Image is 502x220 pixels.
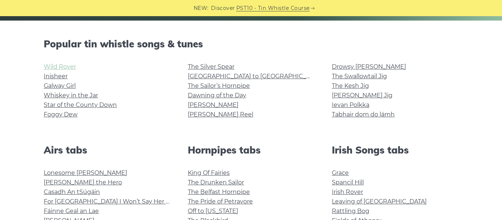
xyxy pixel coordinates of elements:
[44,82,76,89] a: Galway Girl
[188,63,234,70] a: The Silver Spear
[188,92,246,99] a: Dawning of the Day
[44,179,122,186] a: [PERSON_NAME] the Hero
[44,38,458,50] h2: Popular tin whistle songs & tunes
[188,198,253,205] a: The Pride of Petravore
[188,179,244,186] a: The Drunken Sailor
[188,111,253,118] a: [PERSON_NAME] Reel
[236,4,310,12] a: PST10 - Tin Whistle Course
[188,169,230,176] a: King Of Fairies
[211,4,235,12] span: Discover
[44,144,170,156] h2: Airs tabs
[332,208,369,214] a: Rattling Bog
[188,82,250,89] a: The Sailor’s Hornpipe
[332,144,458,156] h2: Irish Songs tabs
[44,169,127,176] a: Lonesome [PERSON_NAME]
[332,101,369,108] a: Ievan Polkka
[44,73,68,80] a: Inisheer
[188,73,323,80] a: [GEOGRAPHIC_DATA] to [GEOGRAPHIC_DATA]
[44,92,98,99] a: Whiskey in the Jar
[44,198,184,205] a: For [GEOGRAPHIC_DATA] I Won’t Say Her Name
[44,188,100,195] a: Casadh An tSúgáin
[332,111,395,118] a: Tabhair dom do lámh
[332,188,363,195] a: Irish Rover
[332,179,364,186] a: Spancil Hill
[188,188,250,195] a: The Belfast Hornpipe
[188,101,239,108] a: [PERSON_NAME]
[332,73,387,80] a: The Swallowtail Jig
[332,82,369,89] a: The Kesh Jig
[332,169,349,176] a: Grace
[194,4,209,12] span: NEW:
[44,111,78,118] a: Foggy Dew
[188,144,314,156] h2: Hornpipes tabs
[332,63,406,70] a: Drowsy [PERSON_NAME]
[332,198,427,205] a: Leaving of [GEOGRAPHIC_DATA]
[188,208,238,214] a: Off to [US_STATE]
[332,92,392,99] a: [PERSON_NAME] Jig
[44,208,99,214] a: Fáinne Geal an Lae
[44,101,117,108] a: Star of the County Down
[44,63,76,70] a: Wild Rover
